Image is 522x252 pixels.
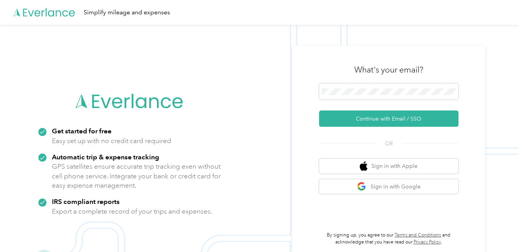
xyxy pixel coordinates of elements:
[52,197,120,205] strong: IRS compliant reports
[52,136,171,146] p: Easy set up with no credit card required
[52,162,221,190] p: GPS satellites ensure accurate trip tracking even without cell phone service. Integrate your bank...
[395,232,441,238] a: Terms and Conditions
[375,140,402,148] span: OR
[319,159,458,174] button: apple logoSign in with Apple
[52,207,212,216] p: Export a complete record of your trips and expenses.
[84,8,170,17] div: Simplify mileage and expenses
[357,182,367,192] img: google logo
[52,153,159,161] strong: Automatic trip & expense tracking
[319,232,458,245] p: By signing up, you agree to our and acknowledge that you have read our .
[319,179,458,194] button: google logoSign in with Google
[414,239,441,245] a: Privacy Policy
[354,64,423,75] h3: What's your email?
[360,161,367,171] img: apple logo
[52,127,112,135] strong: Get started for free
[319,110,458,127] button: Continue with Email / SSO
